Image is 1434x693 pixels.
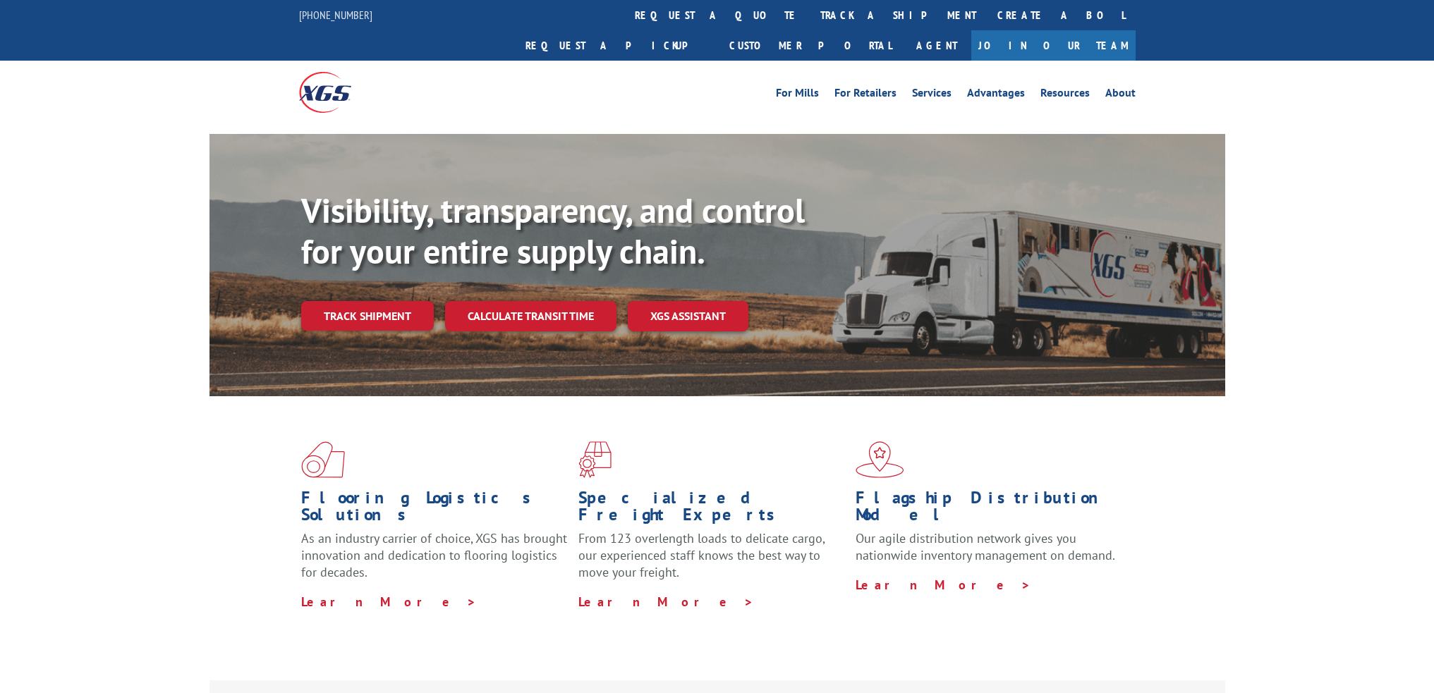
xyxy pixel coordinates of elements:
a: Learn More > [578,594,754,610]
img: xgs-icon-flagship-distribution-model-red [856,441,904,478]
p: From 123 overlength loads to delicate cargo, our experienced staff knows the best way to move you... [578,530,845,593]
b: Visibility, transparency, and control for your entire supply chain. [301,188,805,273]
img: xgs-icon-total-supply-chain-intelligence-red [301,441,345,478]
a: Advantages [967,87,1025,103]
a: Learn More > [856,577,1031,593]
a: Track shipment [301,301,434,331]
a: XGS ASSISTANT [628,301,748,331]
a: For Retailers [834,87,897,103]
h1: Specialized Freight Experts [578,489,845,530]
h1: Flooring Logistics Solutions [301,489,568,530]
a: Services [912,87,952,103]
span: As an industry carrier of choice, XGS has brought innovation and dedication to flooring logistics... [301,530,567,580]
a: Resources [1040,87,1090,103]
h1: Flagship Distribution Model [856,489,1122,530]
img: xgs-icon-focused-on-flooring-red [578,441,612,478]
a: Calculate transit time [445,301,616,331]
a: [PHONE_NUMBER] [299,8,372,22]
a: Learn More > [301,594,477,610]
a: Customer Portal [719,30,902,61]
a: For Mills [776,87,819,103]
a: Request a pickup [515,30,719,61]
a: About [1105,87,1136,103]
a: Agent [902,30,971,61]
a: Join Our Team [971,30,1136,61]
span: Our agile distribution network gives you nationwide inventory management on demand. [856,530,1115,563]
